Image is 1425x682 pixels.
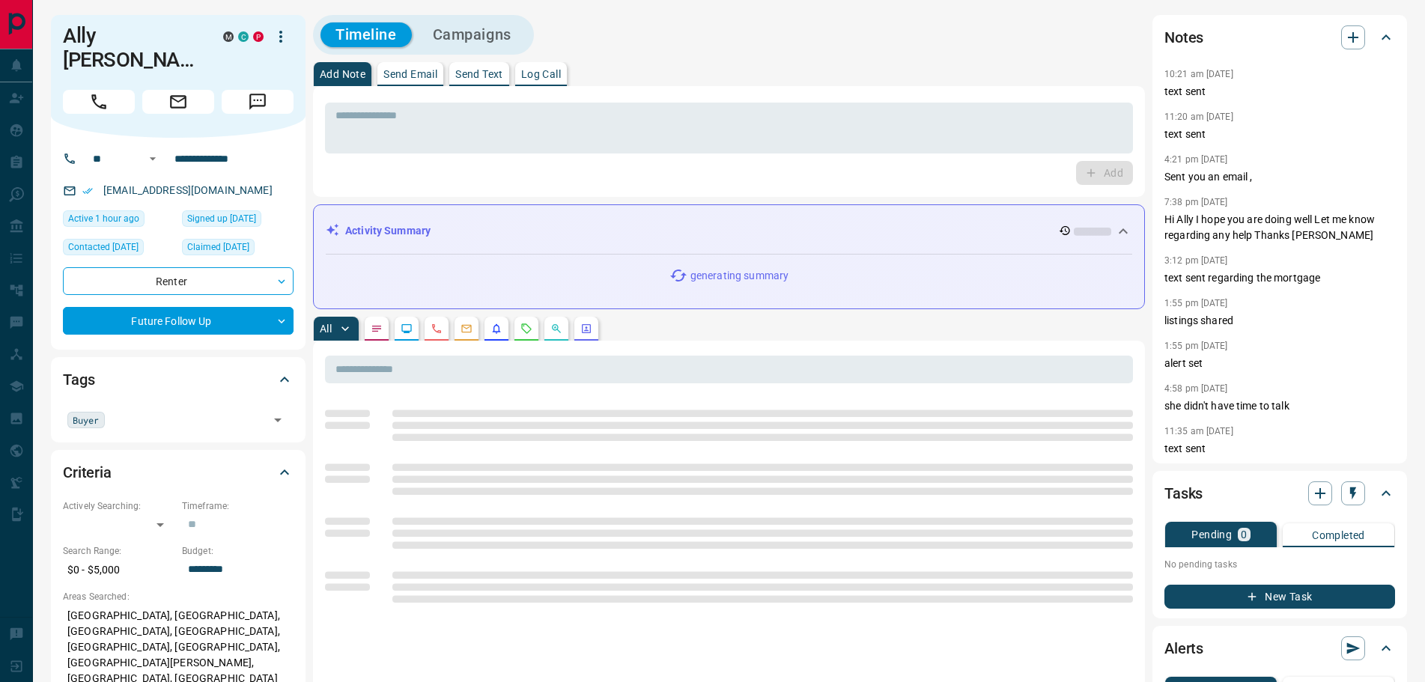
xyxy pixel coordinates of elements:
[1191,529,1232,540] p: Pending
[550,323,562,335] svg: Opportunities
[63,24,201,72] h1: Ally [PERSON_NAME]
[1164,383,1228,394] p: 4:58 pm [DATE]
[490,323,502,335] svg: Listing Alerts
[1164,19,1395,55] div: Notes
[431,323,443,335] svg: Calls
[401,323,413,335] svg: Lead Browsing Activity
[63,210,174,231] div: Tue Aug 19 2025
[371,323,383,335] svg: Notes
[383,69,437,79] p: Send Email
[63,544,174,558] p: Search Range:
[690,268,789,284] p: generating summary
[63,239,174,260] div: Mon Jul 15 2024
[320,69,365,79] p: Add Note
[63,267,294,295] div: Renter
[1164,313,1395,329] p: listings shared
[580,323,592,335] svg: Agent Actions
[82,186,93,196] svg: Email Verified
[63,368,94,392] h2: Tags
[68,211,139,226] span: Active 1 hour ago
[182,239,294,260] div: Mon Jun 26 2023
[182,499,294,513] p: Timeframe:
[187,240,249,255] span: Claimed [DATE]
[144,150,162,168] button: Open
[455,69,503,79] p: Send Text
[1164,356,1395,371] p: alert set
[1164,127,1395,142] p: text sent
[1164,25,1203,49] h2: Notes
[1164,169,1395,185] p: Sent you an email ,
[73,412,100,427] span: Buyer
[223,31,234,42] div: mrloft.ca
[1164,585,1395,609] button: New Task
[68,240,139,255] span: Contacted [DATE]
[1164,112,1233,122] p: 11:20 am [DATE]
[1164,553,1395,576] p: No pending tasks
[1164,270,1395,286] p: text sent regarding the mortgage
[187,211,256,226] span: Signed up [DATE]
[418,22,526,47] button: Campaigns
[1164,636,1203,660] h2: Alerts
[1241,529,1247,540] p: 0
[1164,426,1233,436] p: 11:35 am [DATE]
[267,409,288,430] button: Open
[1164,69,1233,79] p: 10:21 am [DATE]
[461,323,473,335] svg: Emails
[63,590,294,603] p: Areas Searched:
[1164,398,1395,414] p: she didn't have time to talk
[1164,481,1203,505] h2: Tasks
[1164,630,1395,666] div: Alerts
[1164,475,1395,511] div: Tasks
[1312,530,1365,541] p: Completed
[1164,84,1395,100] p: text sent
[326,217,1132,245] div: Activity Summary
[63,499,174,513] p: Actively Searching:
[63,307,294,335] div: Future Follow Up
[520,323,532,335] svg: Requests
[182,544,294,558] p: Budget:
[222,90,294,114] span: Message
[238,31,249,42] div: condos.ca
[345,223,431,239] p: Activity Summary
[1164,212,1395,243] p: Hi Ally I hope you are doing well Let me know regarding any help Thanks [PERSON_NAME]
[63,90,135,114] span: Call
[1164,154,1228,165] p: 4:21 pm [DATE]
[1164,255,1228,266] p: 3:12 pm [DATE]
[1164,197,1228,207] p: 7:38 pm [DATE]
[142,90,214,114] span: Email
[63,460,112,484] h2: Criteria
[103,184,273,196] a: [EMAIL_ADDRESS][DOMAIN_NAME]
[1164,341,1228,351] p: 1:55 pm [DATE]
[1164,441,1395,457] p: text sent
[182,210,294,231] div: Tue Jan 09 2018
[63,454,294,490] div: Criteria
[521,69,561,79] p: Log Call
[63,362,294,398] div: Tags
[320,22,412,47] button: Timeline
[63,558,174,582] p: $0 - $5,000
[320,323,332,334] p: All
[253,31,264,42] div: property.ca
[1164,298,1228,308] p: 1:55 pm [DATE]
